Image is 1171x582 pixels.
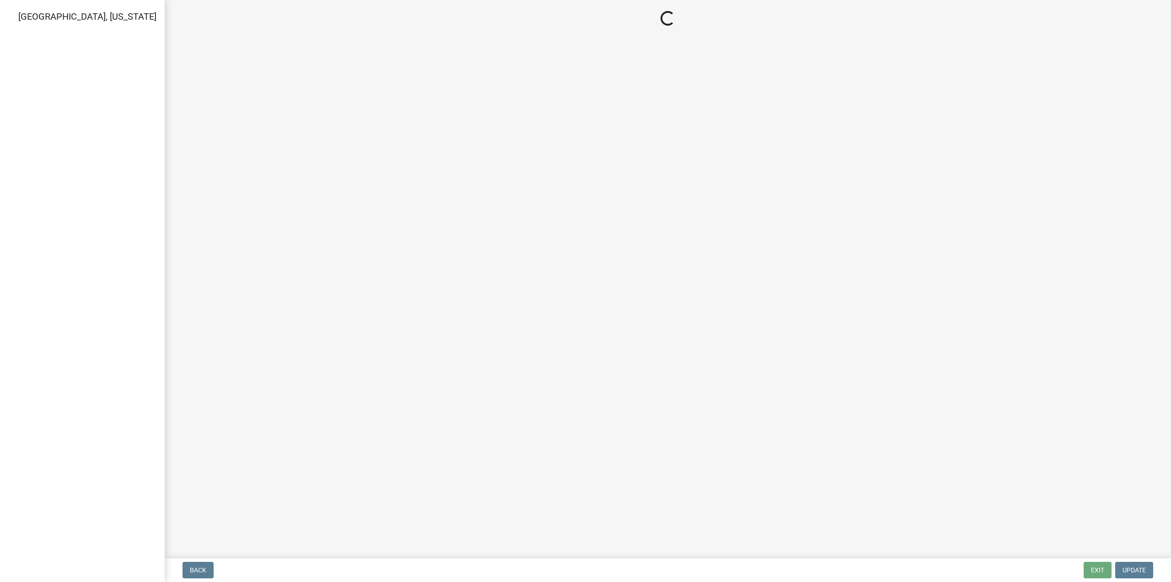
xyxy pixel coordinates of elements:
span: [GEOGRAPHIC_DATA], [US_STATE] [18,11,156,22]
span: Back [190,566,206,574]
button: Exit [1084,562,1112,578]
button: Update [1115,562,1153,578]
span: Update [1123,566,1146,574]
button: Back [183,562,214,578]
